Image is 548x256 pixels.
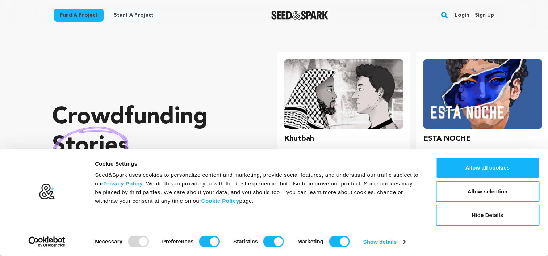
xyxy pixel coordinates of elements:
button: Hide Details [436,205,539,226]
button: Allow selection [436,181,539,202]
div: Cookie Settings [95,159,419,168]
h3: ESTA NOCHE [423,133,470,145]
a: Usercentrics Cookiebot - opens in a new window [15,236,79,247]
strong: Marketing [297,238,323,244]
img: logo [39,183,55,200]
img: Seed&Spark Logo Dark Mode [271,11,328,20]
img: ESTA NOCHE image [423,59,542,129]
a: Login [455,9,469,21]
a: Start a project [108,9,159,22]
strong: Necessary [95,238,122,244]
a: Cookie Policy [201,198,239,204]
p: Crowdfunding that . [52,103,248,190]
h3: Khutbah [284,133,314,145]
a: Seed&Spark Homepage [271,11,328,20]
a: Privacy Policy [103,180,143,187]
div: Seed&Spark uses cookies to personalize content and marketing, provide social features, and unders... [95,171,419,205]
button: Allow all cookies [436,157,539,178]
strong: Preferences [162,238,194,244]
img: Khutbah image [284,59,403,129]
strong: Statistics [233,238,258,244]
a: Sign up [475,9,494,21]
a: Fund a project [54,9,104,22]
a: Show details [363,236,405,247]
img: hand sketched image [52,127,129,166]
